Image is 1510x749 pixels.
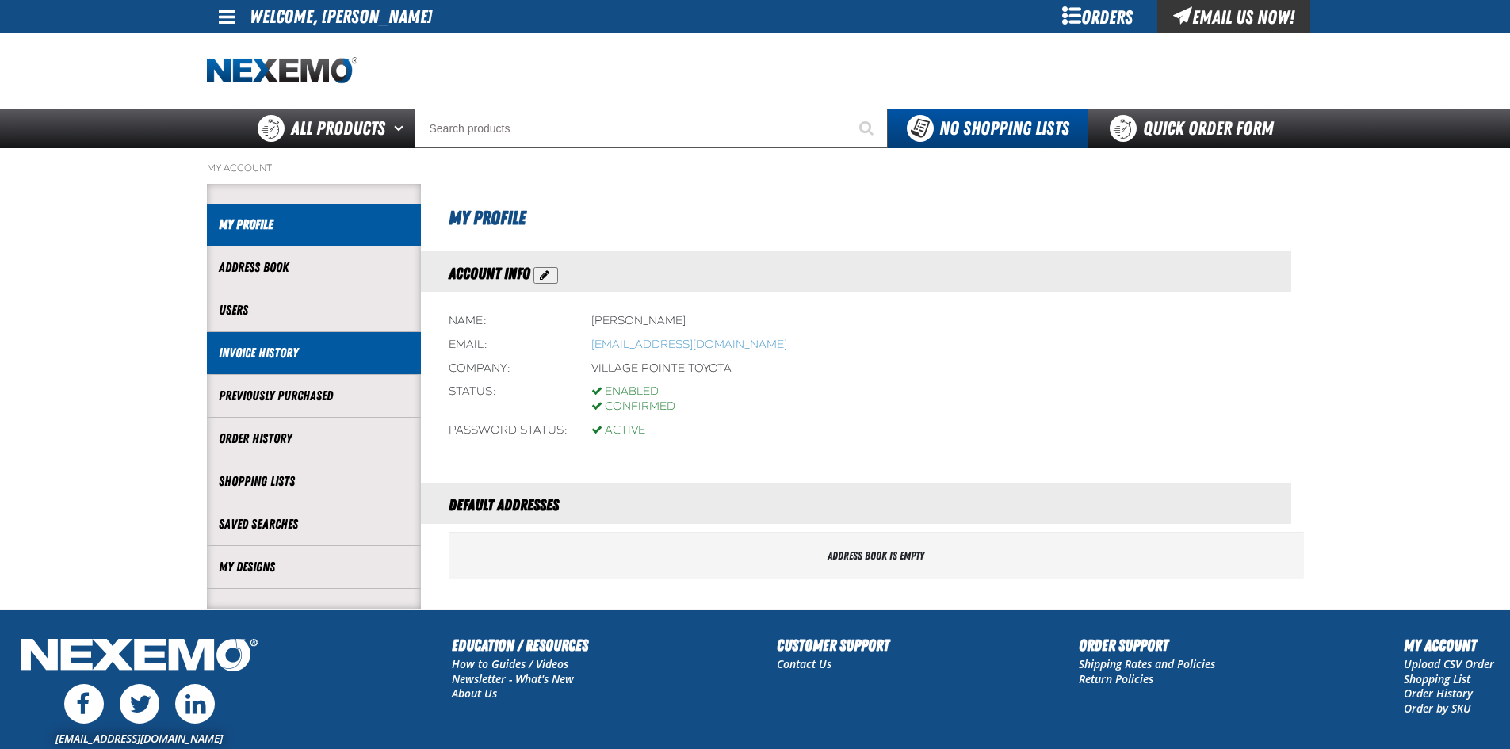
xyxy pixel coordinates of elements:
div: Password status [449,423,568,438]
button: Open All Products pages [388,109,415,148]
div: Confirmed [591,399,675,415]
div: Company [449,361,568,376]
button: Action Edit Account Information [533,267,558,284]
span: All Products [291,114,385,143]
div: Email [449,338,568,353]
bdo: [EMAIL_ADDRESS][DOMAIN_NAME] [591,338,787,351]
span: Account Info [449,264,530,283]
h2: Education / Resources [452,633,588,657]
a: Order History [1404,686,1473,701]
a: Quick Order Form [1088,109,1303,148]
img: Nexemo Logo [16,633,262,680]
a: Address Book [219,258,409,277]
a: My Account [207,162,272,174]
span: No Shopping Lists [939,117,1069,139]
button: You do not have available Shopping Lists. Open to Create a New List [888,109,1088,148]
a: Saved Searches [219,515,409,533]
h2: My Account [1404,633,1494,657]
div: Name [449,314,568,329]
a: Invoice History [219,344,409,362]
div: Village Pointe Toyota [591,361,732,376]
a: Shopping List [1404,671,1470,686]
a: Newsletter - What's New [452,671,574,686]
a: Shipping Rates and Policies [1079,656,1215,671]
div: Active [591,423,645,438]
div: Address book is empty [449,533,1304,579]
a: My Profile [219,216,409,234]
button: Start Searching [848,109,888,148]
div: [PERSON_NAME] [591,314,686,329]
a: Opens a default email client to write an email to tmcdowell@vtaig.com [591,338,787,351]
a: My Designs [219,558,409,576]
a: Order History [219,430,409,448]
a: Return Policies [1079,671,1153,686]
a: Order by SKU [1404,701,1471,716]
a: Shopping Lists [219,472,409,491]
a: Home [207,57,357,85]
a: Upload CSV Order [1404,656,1494,671]
nav: Breadcrumbs [207,162,1304,174]
h2: Order Support [1079,633,1215,657]
a: Contact Us [777,656,831,671]
div: Status [449,384,568,415]
h2: Customer Support [777,633,889,657]
a: How to Guides / Videos [452,656,568,671]
span: My Profile [449,207,526,229]
a: About Us [452,686,497,701]
img: Nexemo logo [207,57,357,85]
a: [EMAIL_ADDRESS][DOMAIN_NAME] [55,731,223,746]
div: Enabled [591,384,675,399]
a: Users [219,301,409,319]
a: Previously Purchased [219,387,409,405]
input: Search [415,109,888,148]
span: Default Addresses [449,495,559,514]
